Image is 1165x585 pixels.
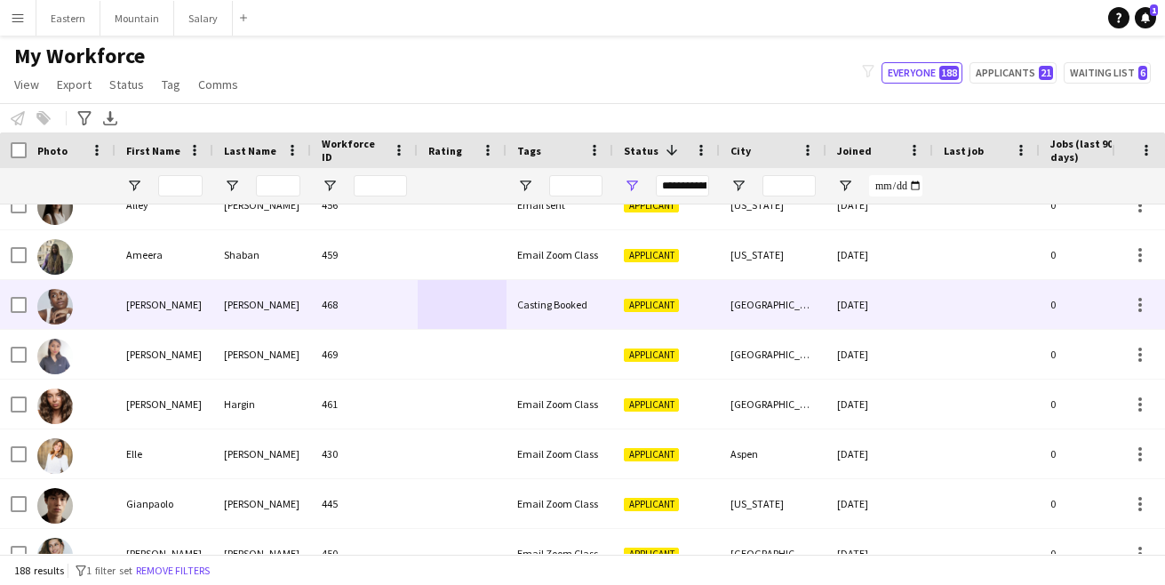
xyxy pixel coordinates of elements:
[116,280,213,329] div: [PERSON_NAME]
[213,230,311,279] div: Shaban
[730,144,751,157] span: City
[198,76,238,92] span: Comms
[37,538,73,573] img: Hannah Taylor
[322,137,386,164] span: Workforce ID
[720,380,826,429] div: [GEOGRAPHIC_DATA]
[944,144,984,157] span: Last job
[116,180,213,229] div: Alley
[37,289,73,325] img: BAILEY LOBAN
[507,280,613,329] div: Casting Booked
[624,398,679,412] span: Applicant
[213,380,311,429] div: Hargin
[507,380,613,429] div: Email Zoom Class
[826,380,933,429] div: [DATE]
[213,280,311,329] div: [PERSON_NAME]
[826,529,933,578] div: [DATE]
[162,76,180,92] span: Tag
[116,380,213,429] div: [PERSON_NAME]
[37,189,73,225] img: Alley Bowman
[507,429,613,478] div: Email Zoom Class
[213,330,311,379] div: [PERSON_NAME]
[311,479,418,528] div: 445
[507,529,613,578] div: Email Zoom Class
[624,249,679,262] span: Applicant
[624,199,679,212] span: Applicant
[132,561,213,581] button: Remove filters
[311,330,418,379] div: 469
[549,175,602,196] input: Tags Filter Input
[720,429,826,478] div: Aspen
[116,479,213,528] div: Gianpaolo
[939,66,959,80] span: 188
[7,73,46,96] a: View
[517,144,541,157] span: Tags
[37,389,73,424] img: Delaney Hargin
[730,178,746,194] button: Open Filter Menu
[102,73,151,96] a: Status
[720,330,826,379] div: [GEOGRAPHIC_DATA]
[213,479,311,528] div: [PERSON_NAME]
[37,438,73,474] img: Elle Eggleston
[126,144,180,157] span: First Name
[624,548,679,561] span: Applicant
[720,180,826,229] div: [US_STATE]
[720,479,826,528] div: [US_STATE]
[517,178,533,194] button: Open Filter Menu
[624,178,640,194] button: Open Filter Menu
[354,175,407,196] input: Workforce ID Filter Input
[826,280,933,329] div: [DATE]
[37,144,68,157] span: Photo
[37,488,73,524] img: Gianpaolo Ruiz Jones
[882,62,962,84] button: Everyone188
[36,1,100,36] button: Eastern
[507,180,613,229] div: Email sent
[1138,66,1147,80] span: 6
[37,339,73,374] img: Briana Diaz Briana
[826,230,933,279] div: [DATE]
[720,529,826,578] div: [GEOGRAPHIC_DATA]
[1040,280,1155,329] div: 0
[869,175,922,196] input: Joined Filter Input
[213,429,311,478] div: [PERSON_NAME]
[311,230,418,279] div: 459
[213,529,311,578] div: [PERSON_NAME]
[1064,62,1151,84] button: Waiting list6
[116,529,213,578] div: [PERSON_NAME]
[100,1,174,36] button: Mountain
[311,380,418,429] div: 461
[837,144,872,157] span: Joined
[224,178,240,194] button: Open Filter Menu
[50,73,99,96] a: Export
[311,280,418,329] div: 468
[624,448,679,461] span: Applicant
[1040,380,1155,429] div: 0
[1135,7,1156,28] a: 1
[1039,66,1053,80] span: 21
[14,43,145,69] span: My Workforce
[624,498,679,511] span: Applicant
[1040,529,1155,578] div: 0
[720,230,826,279] div: [US_STATE]
[158,175,203,196] input: First Name Filter Input
[116,230,213,279] div: Ameera
[57,76,92,92] span: Export
[311,529,418,578] div: 450
[826,180,933,229] div: [DATE]
[624,349,679,362] span: Applicant
[213,180,311,229] div: [PERSON_NAME]
[1040,180,1155,229] div: 0
[322,178,338,194] button: Open Filter Menu
[100,108,121,129] app-action-btn: Export XLSX
[37,239,73,275] img: Ameera Shaban
[74,108,95,129] app-action-btn: Advanced filters
[428,144,462,157] span: Rating
[126,178,142,194] button: Open Filter Menu
[762,175,816,196] input: City Filter Input
[1150,4,1158,16] span: 1
[507,479,613,528] div: Email Zoom Class
[826,479,933,528] div: [DATE]
[826,330,933,379] div: [DATE]
[116,330,213,379] div: [PERSON_NAME]
[109,76,144,92] span: Status
[1040,330,1155,379] div: 0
